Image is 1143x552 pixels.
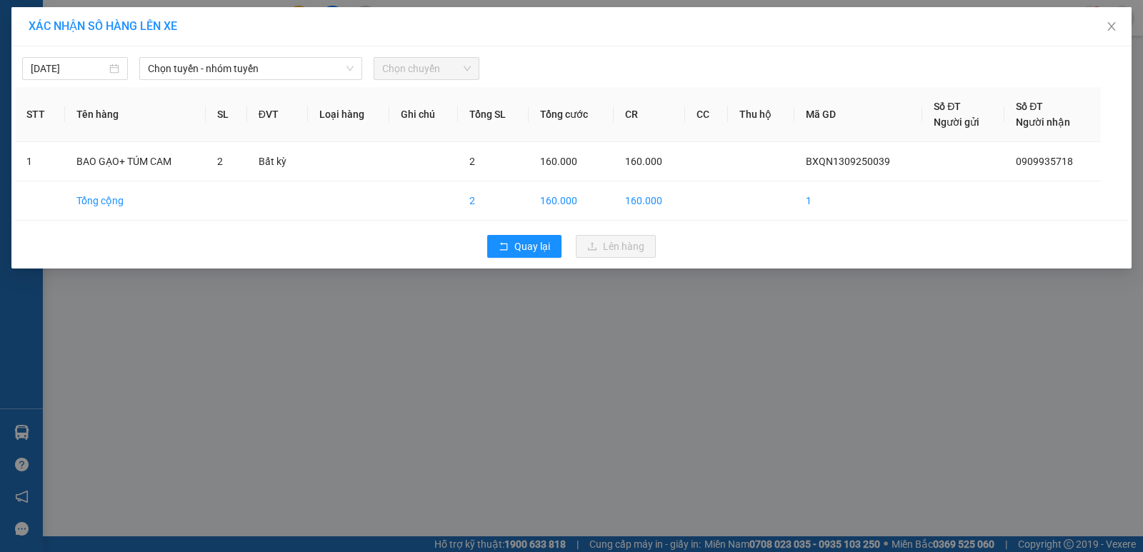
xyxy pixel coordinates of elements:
[728,87,794,142] th: Thu hộ
[65,87,206,142] th: Tên hàng
[167,74,186,89] span: TC:
[487,235,561,258] button: rollbackQuay lại
[167,46,282,66] div: 0909935718
[31,61,106,76] input: 13/09/2025
[685,87,728,142] th: CC
[65,142,206,181] td: BAO GẠO+ TÚM CAM
[15,87,65,142] th: STT
[529,87,614,142] th: Tổng cước
[167,66,259,116] span: THÀNH CÔNG
[12,12,157,46] div: Bến xe [GEOGRAPHIC_DATA]
[794,181,923,221] td: 1
[934,101,961,112] span: Số ĐT
[499,241,509,253] span: rollback
[308,87,389,142] th: Loại hàng
[247,142,308,181] td: Bất kỳ
[65,181,206,221] td: Tổng cộng
[389,87,458,142] th: Ghi chú
[806,156,890,167] span: BXQN1309250039
[614,87,686,142] th: CR
[167,14,201,29] span: Nhận:
[794,87,923,142] th: Mã GD
[167,12,282,46] div: Bến xe Miền Đông
[346,64,354,73] span: down
[1016,116,1070,128] span: Người nhận
[382,58,471,79] span: Chọn chuyến
[1016,156,1073,167] span: 0909935718
[934,116,979,128] span: Người gửi
[247,87,308,142] th: ĐVT
[458,87,529,142] th: Tổng SL
[625,156,662,167] span: 160.000
[1092,7,1132,47] button: Close
[206,87,247,142] th: SL
[1016,101,1043,112] span: Số ĐT
[576,235,656,258] button: uploadLên hàng
[148,58,354,79] span: Chọn tuyến - nhóm tuyến
[12,14,34,29] span: Gửi:
[469,156,475,167] span: 2
[529,181,614,221] td: 160.000
[29,19,177,33] span: XÁC NHẬN SỐ HÀNG LÊN XE
[217,156,223,167] span: 2
[614,181,686,221] td: 160.000
[540,156,577,167] span: 160.000
[15,142,65,181] td: 1
[514,239,550,254] span: Quay lại
[1106,21,1117,32] span: close
[458,181,529,221] td: 2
